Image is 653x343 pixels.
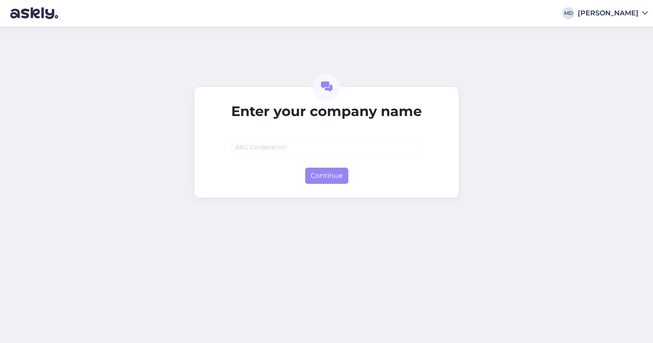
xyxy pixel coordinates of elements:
[562,7,574,19] div: MD
[578,10,638,17] div: [PERSON_NAME]
[231,103,422,119] h2: Enter your company name
[231,141,422,154] input: ABC Corporation
[305,168,348,184] button: Continue
[578,10,648,17] a: [PERSON_NAME]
